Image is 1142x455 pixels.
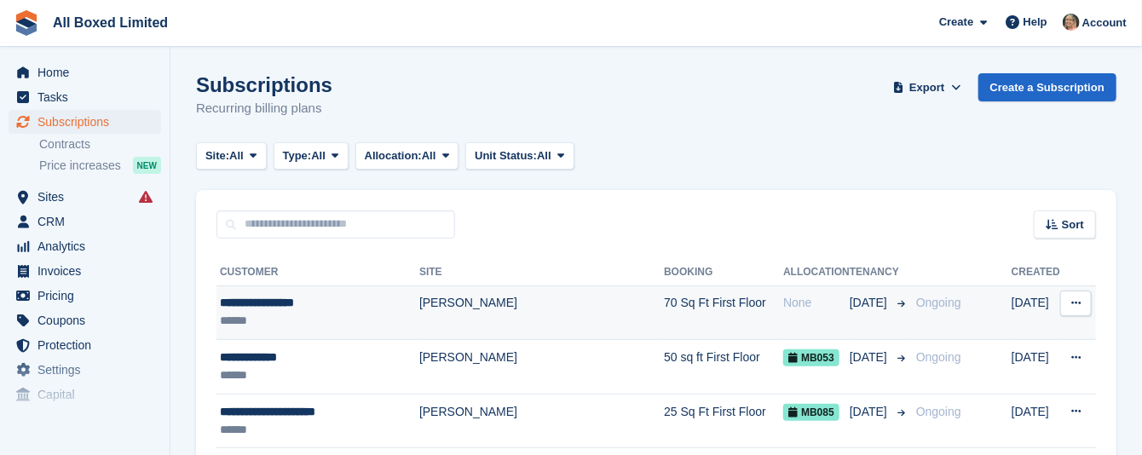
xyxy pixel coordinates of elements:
a: menu [9,259,161,283]
span: Export [909,79,944,96]
td: 70 Sq Ft First Floor [664,285,783,340]
span: Sort [1062,216,1084,233]
span: CRM [37,210,140,233]
span: Home [37,60,140,84]
span: All [311,147,326,164]
span: Ongoing [916,350,961,364]
span: Allocation: [365,147,422,164]
span: [DATE] [850,403,891,421]
span: Type: [283,147,312,164]
button: Site: All [196,142,267,170]
span: [DATE] [850,294,891,312]
a: menu [9,383,161,406]
button: Export [890,73,965,101]
td: 25 Sq Ft First Floor [664,394,783,448]
span: Create [939,14,973,31]
th: Site [419,259,664,286]
span: Sites [37,185,140,209]
span: Subscriptions [37,110,140,134]
span: All [229,147,244,164]
div: NEW [133,157,161,174]
a: Create a Subscription [978,73,1116,101]
span: Help [1024,14,1047,31]
th: Tenancy [850,259,909,286]
img: stora-icon-8386f47178a22dfd0bd8f6a31ec36ba5ce8667c1dd55bd0f319d3a0aa187defe.svg [14,10,39,36]
a: menu [9,85,161,109]
td: [DATE] [1012,394,1060,448]
span: Unit Status: [475,147,537,164]
th: Booking [664,259,783,286]
span: [DATE] [850,348,891,366]
a: Price increases NEW [39,156,161,175]
a: menu [9,284,161,308]
td: [PERSON_NAME] [419,340,664,395]
div: None [783,294,850,312]
button: Unit Status: All [465,142,574,170]
span: Pricing [37,284,140,308]
th: Allocation [783,259,850,286]
span: Ongoing [916,405,961,418]
button: Allocation: All [355,142,459,170]
span: Site: [205,147,229,164]
a: menu [9,308,161,332]
a: Contracts [39,136,161,153]
a: menu [9,333,161,357]
span: Tasks [37,85,140,109]
span: Ongoing [916,296,961,309]
a: menu [9,358,161,382]
span: Account [1082,14,1127,32]
td: [PERSON_NAME] [419,394,664,448]
span: Analytics [37,234,140,258]
p: Recurring billing plans [196,99,332,118]
h1: Subscriptions [196,73,332,96]
span: MB085 [783,404,839,421]
td: [PERSON_NAME] [419,285,664,340]
span: Coupons [37,308,140,332]
th: Customer [216,259,419,286]
td: [DATE] [1012,285,1060,340]
button: Type: All [274,142,349,170]
span: Settings [37,358,140,382]
span: Price increases [39,158,121,174]
a: menu [9,210,161,233]
a: menu [9,185,161,209]
span: All [422,147,436,164]
span: Capital [37,383,140,406]
a: All Boxed Limited [46,9,175,37]
a: menu [9,60,161,84]
a: menu [9,234,161,258]
a: menu [9,110,161,134]
th: Created [1012,259,1060,286]
td: 50 sq ft First Floor [664,340,783,395]
span: MB053 [783,349,839,366]
span: Invoices [37,259,140,283]
span: All [537,147,551,164]
i: Smart entry sync failures have occurred [139,190,153,204]
img: Sandie Mills [1063,14,1080,31]
span: Protection [37,333,140,357]
td: [DATE] [1012,340,1060,395]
